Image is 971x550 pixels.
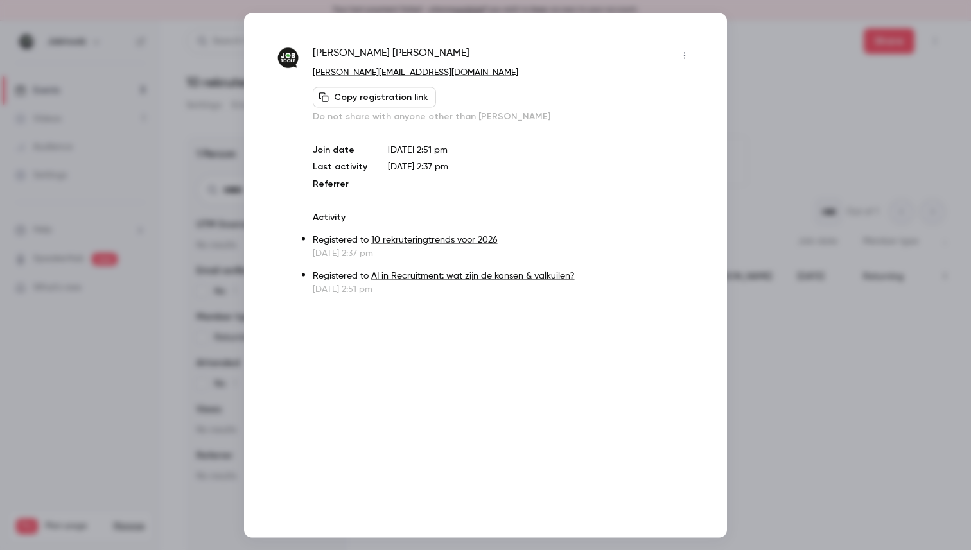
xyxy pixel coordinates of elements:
[371,271,575,280] a: AI in Recruitment: wat zijn de kansen & valkuilen?
[371,235,498,244] a: 10 rekruteringtrends voor 2026
[388,162,448,171] span: [DATE] 2:37 pm
[313,246,695,259] p: [DATE] 2:37 pm
[313,143,367,156] p: Join date
[313,233,695,246] p: Registered to
[313,269,695,282] p: Registered to
[313,110,695,123] p: Do not share with anyone other than [PERSON_NAME]
[276,46,300,70] img: jobtoolz.com
[313,211,695,223] p: Activity
[313,87,436,107] button: Copy registration link
[313,67,518,76] a: [PERSON_NAME][EMAIL_ADDRESS][DOMAIN_NAME]
[388,143,695,156] p: [DATE] 2:51 pm
[313,177,367,190] p: Referrer
[313,160,367,173] p: Last activity
[313,45,469,65] span: [PERSON_NAME] [PERSON_NAME]
[313,282,695,295] p: [DATE] 2:51 pm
